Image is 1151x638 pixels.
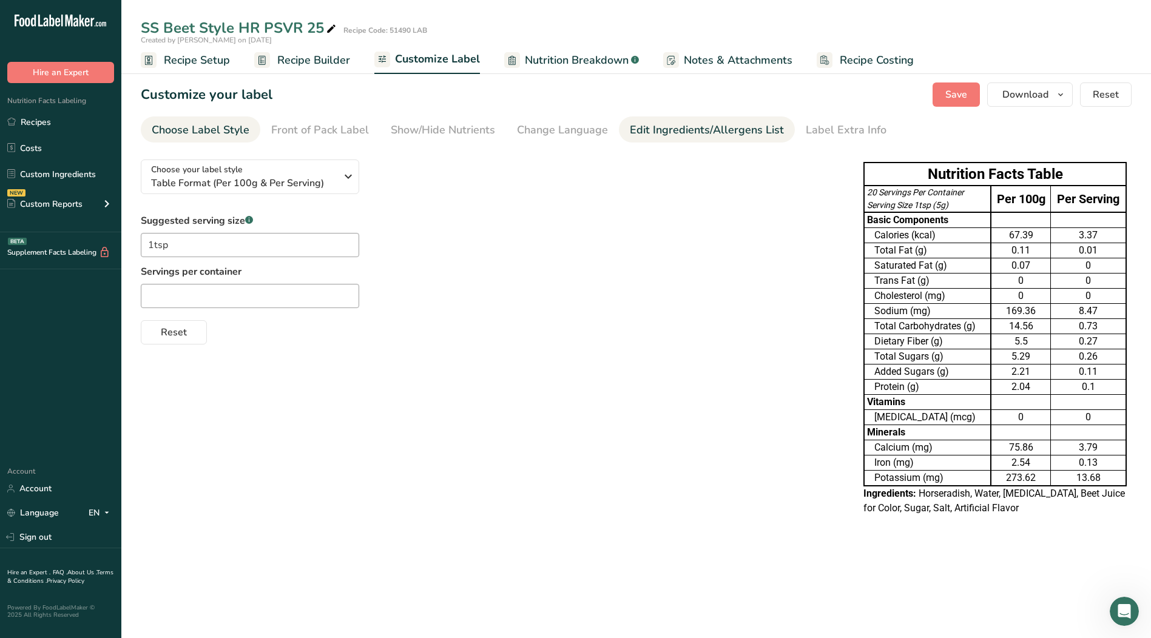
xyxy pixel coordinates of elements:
div: 75.86 [994,440,1048,455]
div: SS Beet Style HR PSVR 25 [141,17,339,39]
button: Reset [1080,82,1132,107]
a: Notes & Attachments [663,47,792,74]
td: Total Carbohydrates (g) [864,319,991,334]
td: Potassium (mg) [864,471,991,486]
div: 2.04 [994,380,1048,394]
div: 0 [994,274,1048,288]
td: Per Serving [1051,186,1126,212]
label: Suggested serving size [141,213,359,228]
div: 0 [994,289,1048,303]
div: 13.68 [1053,471,1123,485]
span: Recipe Costing [840,52,914,69]
div: 0.11 [994,243,1048,258]
div: 0.11 [1053,364,1123,379]
th: Nutrition Facts Table [864,163,1126,186]
span: Ingredients: [863,488,916,499]
td: Added Sugars (g) [864,364,991,380]
div: 0.26 [1053,349,1123,364]
div: 0 [1053,410,1123,425]
span: Table Format (Per 100g & Per Serving) [151,176,336,190]
div: 273.62 [994,471,1048,485]
span: 1tsp (5g) [914,200,948,210]
span: Reset [1093,87,1119,102]
span: Notes & Attachments [684,52,792,69]
a: Customize Label [374,45,480,75]
div: 8.47 [1053,304,1123,318]
span: Customize Label [395,51,480,67]
div: 0.13 [1053,455,1123,470]
a: Recipe Costing [817,47,914,74]
div: 0.1 [1053,380,1123,394]
div: Recipe Code: 51490 LAB [343,25,427,36]
td: Trans Fat (g) [864,274,991,289]
span: Created by [PERSON_NAME] on [DATE] [141,35,272,45]
div: 2.54 [994,455,1048,470]
td: [MEDICAL_DATA] (mcg) [864,410,991,425]
div: 0.01 [1053,243,1123,258]
button: Hire an Expert [7,62,114,83]
a: Nutrition Breakdown [504,47,639,74]
div: 0 [1053,274,1123,288]
a: Terms & Conditions . [7,568,113,585]
td: Cholesterol (mg) [864,289,991,304]
a: Recipe Builder [254,47,350,74]
td: Dietary Fiber (g) [864,334,991,349]
div: Powered By FoodLabelMaker © 2025 All Rights Reserved [7,604,114,619]
td: Per 100g [991,186,1051,212]
span: Recipe Builder [277,52,350,69]
div: 3.79 [1053,440,1123,455]
div: 0.07 [994,258,1048,273]
button: Download [987,82,1073,107]
div: 0 [1053,258,1123,273]
div: Edit Ingredients/Allergens List [630,122,784,138]
div: Show/Hide Nutrients [391,122,495,138]
button: Reset [141,320,207,344]
div: EN [89,506,114,520]
a: Hire an Expert . [7,568,50,577]
div: 67.39 [994,228,1048,243]
div: NEW [7,189,25,196]
td: Calcium (mg) [864,440,991,455]
span: Reset [161,325,187,340]
div: BETA [8,238,27,245]
div: 14.56 [994,319,1048,334]
td: Total Fat (g) [864,243,991,258]
iframe: Intercom live chat [1110,597,1139,626]
a: Recipe Setup [141,47,230,74]
label: Servings per container [141,264,359,279]
td: Protein (g) [864,380,991,395]
td: Total Sugars (g) [864,349,991,364]
h1: Customize your label [141,85,272,105]
div: 0.73 [1053,319,1123,334]
a: FAQ . [53,568,67,577]
td: Iron (mg) [864,455,991,471]
div: 20 Servings Per Container [867,186,988,199]
div: Change Language [517,122,608,138]
div: 0.27 [1053,334,1123,349]
td: Minerals [864,425,991,440]
span: Nutrition Breakdown [525,52,629,69]
div: 5.5 [994,334,1048,349]
div: Front of Pack Label [271,122,369,138]
div: Custom Reports [7,198,83,210]
a: Language [7,502,59,523]
td: Vitamins [864,395,991,410]
div: 0 [1053,289,1123,303]
td: Basic Components [864,212,991,228]
button: Choose your label style Table Format (Per 100g & Per Serving) [141,159,359,194]
a: Privacy Policy [47,577,84,585]
div: 5.29 [994,349,1048,364]
span: Recipe Setup [164,52,230,69]
span: Save [945,87,967,102]
button: Save [933,82,980,107]
div: 2.21 [994,364,1048,379]
span: Download [1002,87,1048,102]
a: About Us . [67,568,96,577]
div: 0 [994,410,1048,425]
td: Saturated Fat (g) [864,258,991,274]
div: 169.36 [994,304,1048,318]
span: Horseradish, Water, [MEDICAL_DATA], Beet Juice for Color, Sugar, Salt, Artificial Flavor [863,488,1125,514]
td: Sodium (mg) [864,304,991,319]
span: Serving Size [867,200,912,210]
div: 3.37 [1053,228,1123,243]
